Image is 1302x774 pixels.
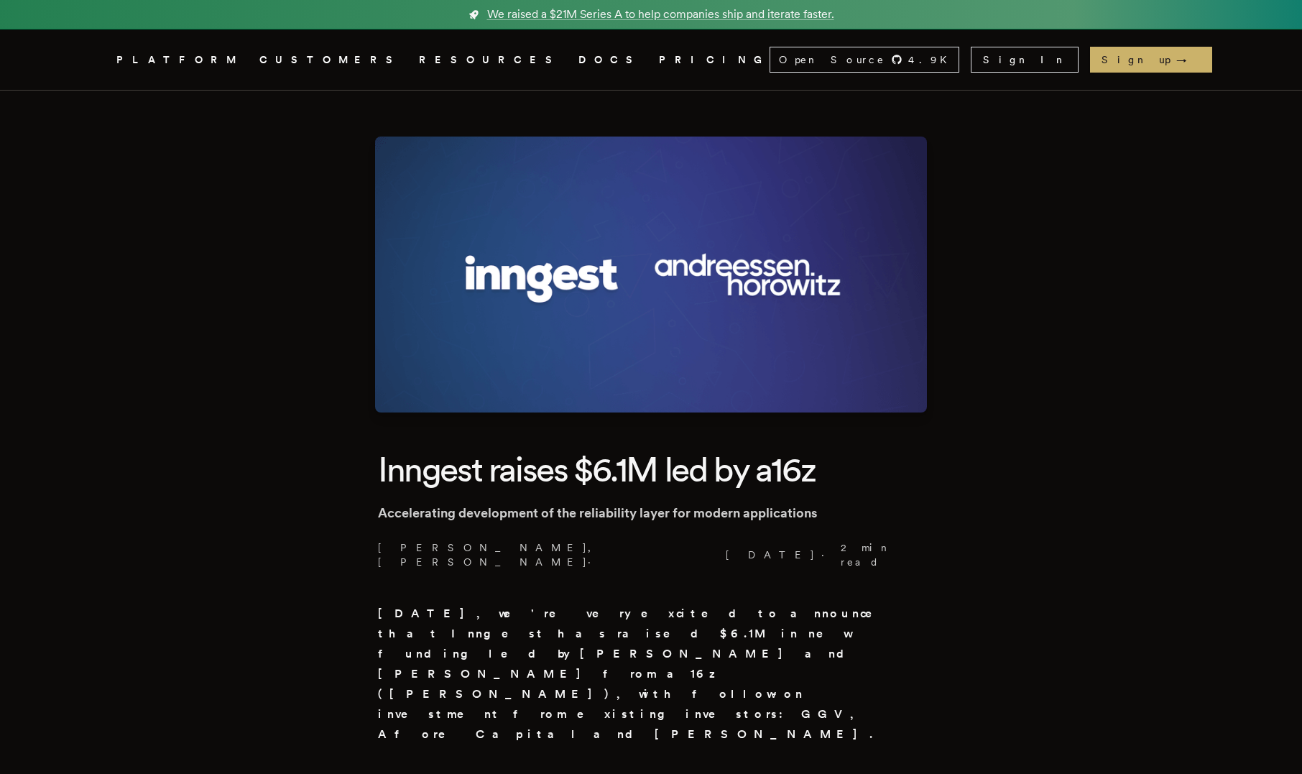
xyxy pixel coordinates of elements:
[487,6,834,23] span: We raised a $21M Series A to help companies ship and iterate faster.
[378,447,924,492] h1: Inngest raises $6.1M led by a16z
[841,540,915,569] span: 2 min read
[378,540,924,569] p: [PERSON_NAME], [PERSON_NAME] · ·
[1176,52,1201,67] span: →
[971,47,1079,73] a: Sign In
[779,52,885,67] span: Open Source
[116,51,242,69] button: PLATFORM
[659,51,770,69] a: PRICING
[908,52,956,67] span: 4.9 K
[378,503,924,523] p: Accelerating development of the reliability layer for modern applications
[378,607,892,741] strong: [DATE], we're very excited to announce that Inngest has raised $6.1M in new funding led by [PERSO...
[722,548,816,562] span: [DATE]
[259,51,402,69] a: CUSTOMERS
[375,137,927,413] img: Featured image for Inngest raises $6.1M led by a16z blog post
[1090,47,1212,73] a: Sign up
[419,51,561,69] button: RESOURCES
[76,29,1226,90] nav: Global
[578,51,642,69] a: DOCS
